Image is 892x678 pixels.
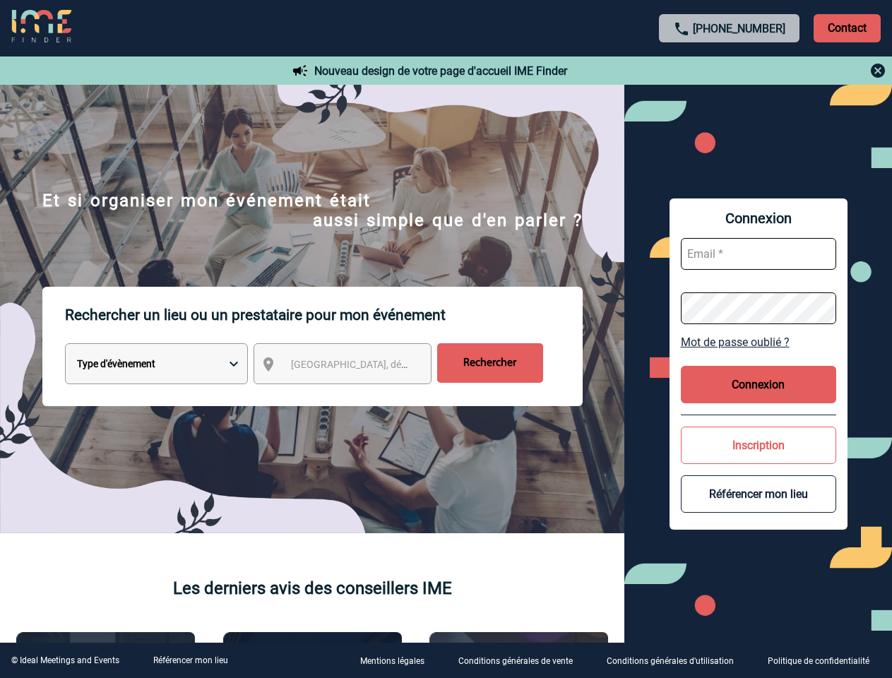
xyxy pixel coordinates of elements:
[681,366,836,403] button: Connexion
[291,359,487,370] span: [GEOGRAPHIC_DATA], département, région...
[65,287,583,343] p: Rechercher un lieu ou un prestataire pour mon événement
[681,335,836,349] a: Mot de passe oublié ?
[360,657,424,667] p: Mentions légales
[447,654,595,667] a: Conditions générales de vente
[681,238,836,270] input: Email *
[673,20,690,37] img: call-24-px.png
[681,427,836,464] button: Inscription
[458,657,573,667] p: Conditions générales de vente
[595,654,756,667] a: Conditions générales d'utilisation
[607,657,734,667] p: Conditions générales d'utilisation
[756,654,892,667] a: Politique de confidentialité
[437,343,543,383] input: Rechercher
[693,22,785,35] a: [PHONE_NUMBER]
[681,210,836,227] span: Connexion
[814,14,881,42] p: Contact
[768,657,869,667] p: Politique de confidentialité
[349,654,447,667] a: Mentions légales
[11,655,119,665] div: © Ideal Meetings and Events
[153,655,228,665] a: Référencer mon lieu
[681,475,836,513] button: Référencer mon lieu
